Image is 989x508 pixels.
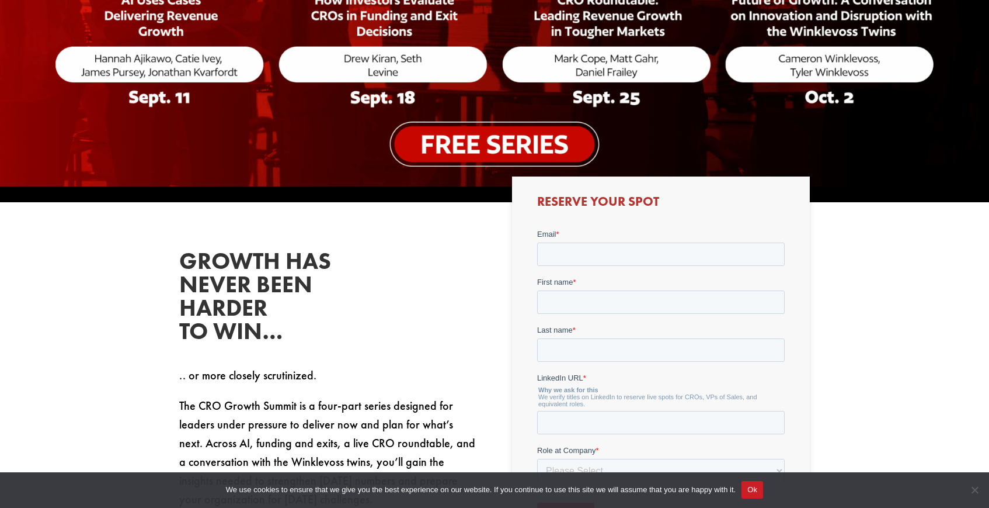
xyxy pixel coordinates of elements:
span: We use cookies to ensure that we give you the best experience on our website. If you continue to ... [226,484,736,496]
h2: Growth has never been harder to win… [179,250,354,349]
button: Ok [741,481,763,499]
h3: Reserve Your Spot [537,195,785,214]
span: The CRO Growth Summit is a four-part series designed for leaders under pressure to deliver now an... [179,398,475,507]
span: No [969,484,980,496]
span: .. or more closely scrutinized. [179,368,316,383]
